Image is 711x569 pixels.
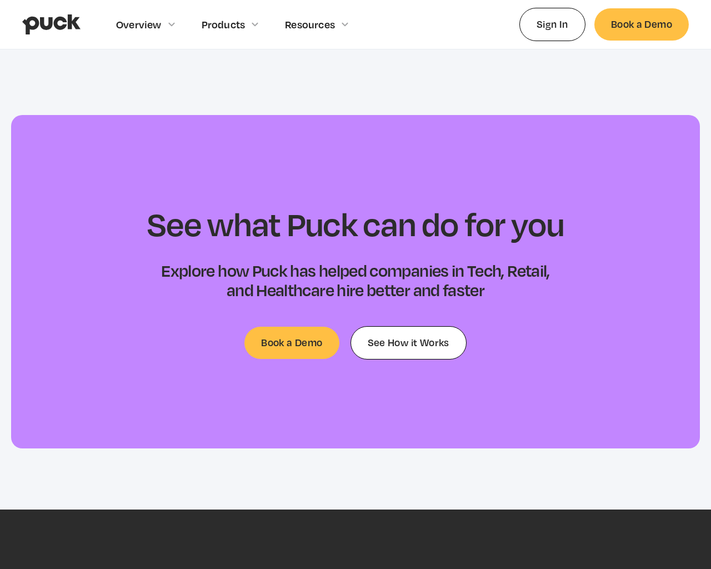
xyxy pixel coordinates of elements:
a: Sign In [519,8,585,41]
h2: See what Puck can do for you [147,204,564,243]
h3: Explore how Puck has helped companies in Tech, Retail, and Healthcare hire better and faster [158,261,553,300]
a: See How it Works [351,326,467,359]
div: Resources [285,18,335,31]
a: Book a Demo [594,8,689,40]
div: Overview [116,18,162,31]
a: Book a Demo [244,327,339,358]
div: Products [202,18,246,31]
